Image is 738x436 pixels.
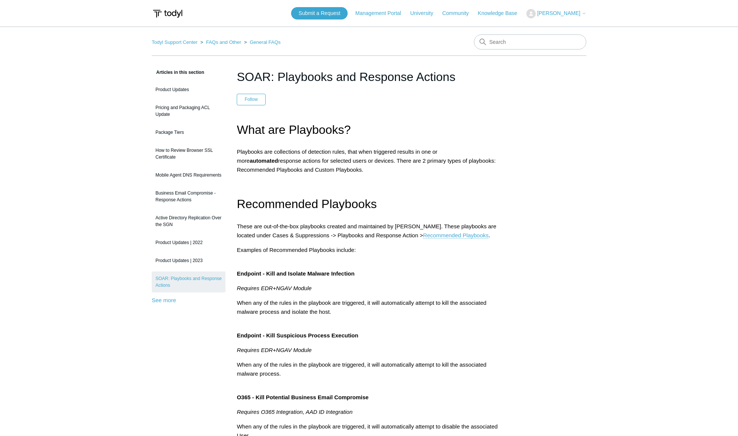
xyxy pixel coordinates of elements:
span: Playbooks are collections of detection rules, that when triggered results in one or more response... [237,148,496,173]
span: When any of the rules in the playbook are triggered, it will automatically attempt to kill the as... [237,361,486,377]
a: Pricing and Packaging ACL Update [152,100,226,121]
a: Management Portal [356,9,409,17]
a: Business Email Compromise - Response Actions [152,186,226,207]
strong: automated [249,157,278,164]
button: Follow Article [237,94,266,105]
a: General FAQs [250,39,281,45]
a: Product Updates | 2022 [152,235,226,250]
span: Articles in this section [152,70,204,75]
span: Recommended Playbooks [237,197,377,211]
span: Examples of Recommended Playbooks include: [237,247,356,253]
a: How to Review Browser SSL Certificate [152,143,226,164]
li: FAQs and Other [199,39,243,45]
a: Active Directory Replication Over the SGN [152,211,226,232]
a: See more [152,297,176,303]
em: Requires O365 Integration, AAD ID Integration [237,409,353,415]
a: Mobile Agent DNS Requirements [152,168,226,182]
input: Search [474,34,586,49]
a: Recommended Playbooks [423,232,489,239]
span: [PERSON_NAME] [537,10,580,16]
span: When any of the rules in the playbook are triggered, it will automatically attempt to kill the as... [237,300,486,315]
h1: SOAR: Playbooks and Response Actions [237,68,501,86]
span: Endpoint - Kill and Isolate Malware Infection [237,270,354,277]
button: [PERSON_NAME] [526,9,586,18]
a: Submit a Request [291,7,348,19]
a: FAQs and Other [206,39,241,45]
em: Requires EDR+NGAV Module [237,285,312,291]
a: Todyl Support Center [152,39,197,45]
span: What are Playbooks? [237,123,351,136]
a: Package Tiers [152,125,226,139]
a: Knowledge Base [478,9,525,17]
a: SOAR: Playbooks and Response Actions [152,271,226,292]
li: General FAQs [243,39,281,45]
a: Community [442,9,477,17]
span: O365 - Kill Potential Business Email Compromise [237,394,369,400]
li: Todyl Support Center [152,39,199,45]
span: These are out-of-the-box playbooks created and maintained by [PERSON_NAME]. These playbooks are l... [237,223,496,238]
em: Requires EDR+NGAV Module [237,347,312,353]
img: Todyl Support Center Help Center home page [152,7,184,21]
a: University [410,9,441,17]
a: Product Updates | 2023 [152,253,226,268]
a: Product Updates [152,82,226,97]
span: Endpoint - Kill Suspicious Process Execution [237,332,358,339]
